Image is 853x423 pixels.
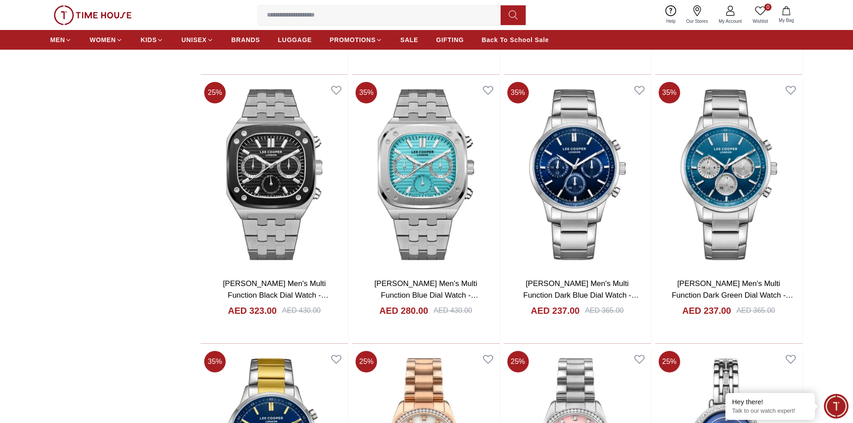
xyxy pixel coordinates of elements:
span: KIDS [141,35,157,44]
div: Hey there! [732,397,808,406]
span: 35 % [356,82,377,103]
a: KIDS [141,32,163,48]
a: GIFTING [436,32,464,48]
h4: AED 280.00 [379,304,428,317]
img: Lee Cooper Men's Multi Function Dark Green Dial Watch - LC07998.370 [655,78,802,271]
span: PROMOTIONS [330,35,376,44]
a: MEN [50,32,72,48]
a: Back To School Sale [482,32,549,48]
a: [PERSON_NAME] Men's Multi Function Dark Blue Dial Watch - LC07998.390 [523,279,639,311]
span: Wishlist [749,18,772,25]
button: My Bag [773,4,799,26]
a: UNISEX [181,32,213,48]
div: AED 365.00 [585,305,623,316]
a: WOMEN [90,32,123,48]
a: Our Stores [681,4,713,26]
span: GIFTING [436,35,464,44]
div: AED 430.00 [433,305,472,316]
span: LUGGAGE [278,35,312,44]
span: UNISEX [181,35,206,44]
a: 0Wishlist [747,4,773,26]
h4: AED 237.00 [682,304,731,317]
a: Help [661,4,681,26]
span: 0 [764,4,772,11]
div: AED 365.00 [737,305,775,316]
span: Back To School Sale [482,35,549,44]
span: Our Stores [683,18,712,25]
span: BRANDS [231,35,260,44]
span: Help [663,18,679,25]
span: 35 % [204,351,226,372]
span: 25 % [356,351,377,372]
img: ... [54,5,132,25]
a: BRANDS [231,32,260,48]
p: Talk to our watch expert! [732,407,808,415]
span: 35 % [507,82,529,103]
a: [PERSON_NAME] Men's Multi Function Dark Green Dial Watch - LC07998.370 [672,279,793,311]
img: Lee Cooper Men's Multi Function Blue Dial Watch - LC08023.300 [352,78,499,271]
img: Lee Cooper Men's Multi Function Dark Blue Dial Watch - LC07998.390 [504,78,651,271]
img: Lee Cooper Men's Multi Function Black Dial Watch - LC08023.350 [201,78,348,271]
a: PROMOTIONS [330,32,382,48]
h4: AED 237.00 [531,304,580,317]
span: SALE [400,35,418,44]
span: 25 % [204,82,226,103]
span: 25 % [507,351,529,372]
span: My Bag [775,17,797,24]
span: MEN [50,35,65,44]
span: My Account [715,18,746,25]
span: 35 % [659,82,680,103]
span: 25 % [659,351,680,372]
a: SALE [400,32,418,48]
span: WOMEN [90,35,116,44]
a: [PERSON_NAME] Men's Multi Function Black Dial Watch - LC08023.350 [223,279,329,311]
a: LUGGAGE [278,32,312,48]
a: [PERSON_NAME] Men's Multi Function Blue Dial Watch - LC08023.300 [374,279,478,311]
div: Chat Widget [824,394,849,419]
h4: AED 323.00 [228,304,277,317]
div: AED 430.00 [282,305,321,316]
